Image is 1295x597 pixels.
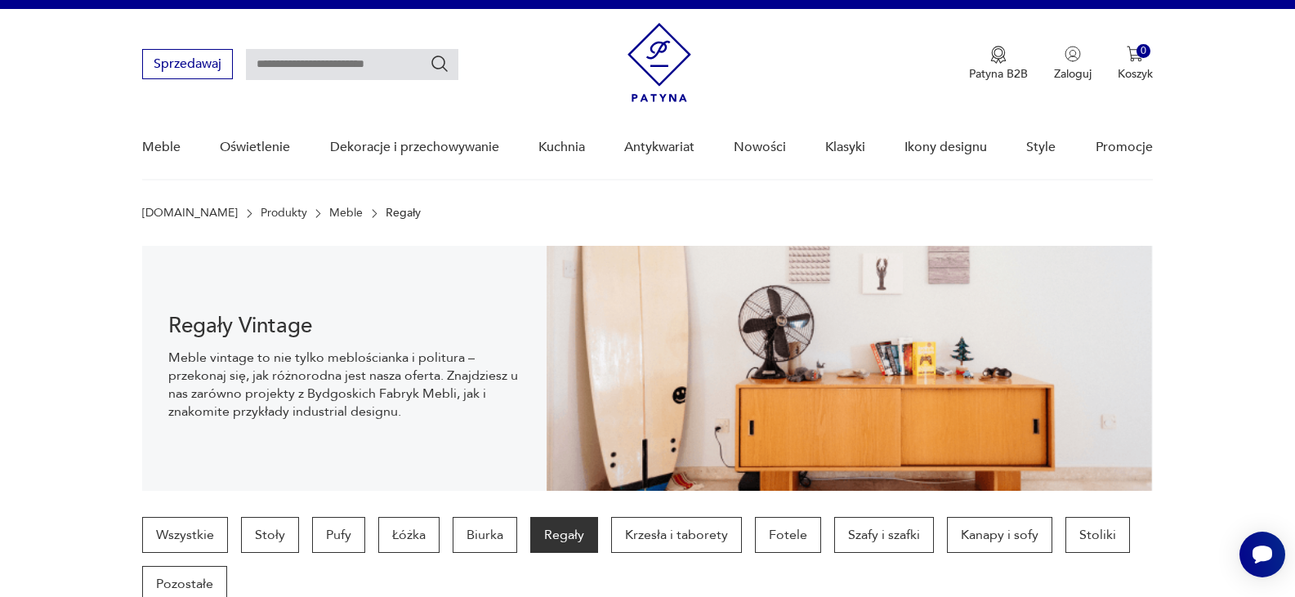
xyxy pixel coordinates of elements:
[530,517,598,553] a: Regały
[1054,46,1092,82] button: Zaloguj
[142,207,238,220] a: [DOMAIN_NAME]
[453,517,517,553] a: Biurka
[142,60,233,71] a: Sprzedawaj
[947,517,1052,553] a: Kanapy i sofy
[378,517,440,553] a: Łóżka
[261,207,307,220] a: Produkty
[1054,66,1092,82] p: Zaloguj
[969,46,1028,82] a: Ikona medaluPatyna B2B
[1096,116,1153,179] a: Promocje
[168,316,520,336] h1: Regały Vintage
[142,517,228,553] a: Wszystkie
[329,207,363,220] a: Meble
[1065,517,1130,553] a: Stoliki
[241,517,299,553] a: Stoły
[1239,532,1285,577] iframe: Smartsupp widget button
[1065,46,1081,62] img: Ikonka użytkownika
[1127,46,1143,62] img: Ikona koszyka
[386,207,421,220] p: Regały
[142,49,233,79] button: Sprzedawaj
[538,116,585,179] a: Kuchnia
[627,23,691,102] img: Patyna - sklep z meblami i dekoracjami vintage
[430,54,449,74] button: Szukaj
[969,66,1028,82] p: Patyna B2B
[547,246,1153,491] img: dff48e7735fce9207bfd6a1aaa639af4.png
[834,517,934,553] a: Szafy i szafki
[969,46,1028,82] button: Patyna B2B
[1118,66,1153,82] p: Koszyk
[142,116,181,179] a: Meble
[220,116,290,179] a: Oświetlenie
[904,116,987,179] a: Ikony designu
[1136,44,1150,58] div: 0
[312,517,365,553] a: Pufy
[1118,46,1153,82] button: 0Koszyk
[755,517,821,553] a: Fotele
[734,116,786,179] a: Nowości
[330,116,499,179] a: Dekoracje i przechowywanie
[990,46,1007,64] img: Ikona medalu
[1026,116,1056,179] a: Style
[624,116,694,179] a: Antykwariat
[168,349,520,421] p: Meble vintage to nie tylko meblościanka i politura – przekonaj się, jak różnorodna jest nasza ofe...
[825,116,865,179] a: Klasyki
[611,517,742,553] a: Krzesła i taborety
